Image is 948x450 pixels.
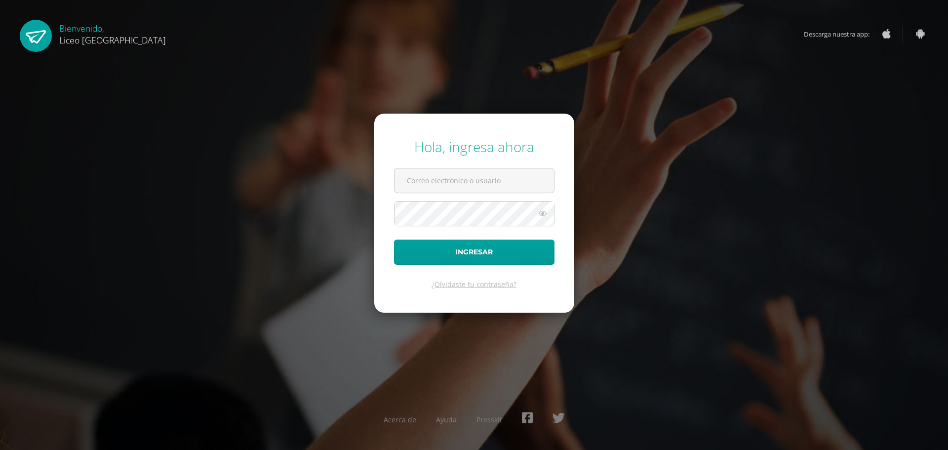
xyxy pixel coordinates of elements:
button: Ingresar [394,240,554,265]
a: ¿Olvidaste tu contraseña? [432,280,516,289]
a: Acerca de [384,415,416,424]
span: Descarga nuestra app: [804,25,879,43]
a: Presskit [476,415,502,424]
div: Hola, ingresa ahora [394,137,554,156]
div: Bienvenido, [59,20,166,46]
a: Ayuda [436,415,457,424]
input: Correo electrónico o usuario [395,168,554,193]
span: Liceo [GEOGRAPHIC_DATA] [59,34,166,46]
